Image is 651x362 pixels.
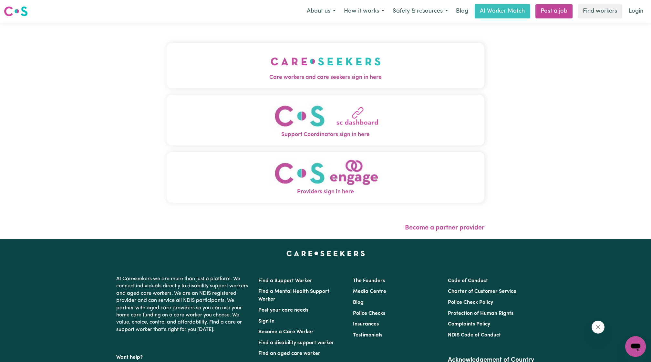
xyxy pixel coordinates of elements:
[448,322,490,327] a: Complaints Policy
[448,300,493,305] a: Police Check Policy
[452,4,472,18] a: Blog
[258,289,329,302] a: Find a Mental Health Support Worker
[167,43,484,88] button: Care workers and care seekers sign in here
[258,351,320,356] a: Find an aged care worker
[592,321,604,334] iframe: Close message
[353,278,385,283] a: The Founders
[167,131,484,139] span: Support Coordinators sign in here
[116,351,251,361] p: Want help?
[353,300,364,305] a: Blog
[258,319,274,324] a: Sign In
[258,329,314,335] a: Become a Care Worker
[258,278,312,283] a: Find a Support Worker
[116,273,251,336] p: At Careseekers we are more than just a platform. We connect individuals directly to disability su...
[448,311,513,316] a: Protection of Human Rights
[167,188,484,196] span: Providers sign in here
[258,308,308,313] a: Post your care needs
[258,340,334,346] a: Find a disability support worker
[405,225,484,231] a: Become a partner provider
[448,333,501,338] a: NDIS Code of Conduct
[4,5,39,10] span: Need any help?
[353,322,379,327] a: Insurances
[475,4,530,18] a: AI Worker Match
[167,152,484,203] button: Providers sign in here
[167,95,484,145] button: Support Coordinators sign in here
[353,333,382,338] a: Testimonials
[388,5,452,18] button: Safety & resources
[4,4,28,19] a: Careseekers logo
[578,4,622,18] a: Find workers
[4,5,28,17] img: Careseekers logo
[353,289,386,294] a: Media Centre
[353,311,385,316] a: Police Checks
[303,5,340,18] button: About us
[625,4,647,18] a: Login
[625,336,646,357] iframe: Button to launch messaging window
[535,4,573,18] a: Post a job
[448,278,488,283] a: Code of Conduct
[167,73,484,82] span: Care workers and care seekers sign in here
[448,289,516,294] a: Charter of Customer Service
[286,251,365,256] a: Careseekers home page
[340,5,388,18] button: How it works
